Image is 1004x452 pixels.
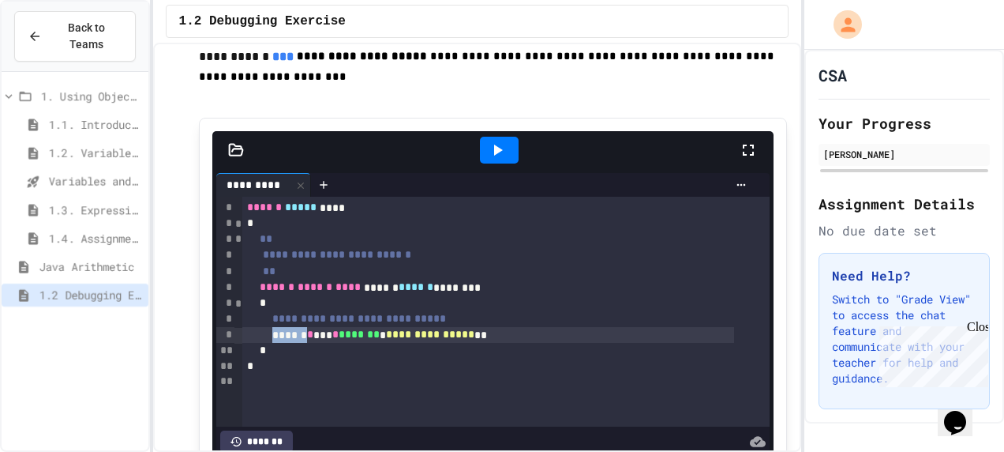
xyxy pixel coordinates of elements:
[938,389,988,436] iframe: chat widget
[49,145,142,161] span: 1.2. Variables and Data Types
[39,258,142,275] span: Java Arithmetic
[819,64,847,86] h1: CSA
[832,292,976,386] p: Switch to "Grade View" to access the chat feature and communicate with your teacher for help and ...
[823,147,985,161] div: [PERSON_NAME]
[49,173,142,190] span: Variables and Data Types - Quiz
[49,230,142,247] span: 1.4. Assignment and Input
[819,112,990,134] h2: Your Progress
[832,266,976,285] h3: Need Help?
[817,6,866,43] div: My Account
[14,11,136,62] button: Back to Teams
[6,6,109,100] div: Chat with us now!Close
[819,221,990,240] div: No due date set
[51,20,122,53] span: Back to Teams
[49,202,142,218] span: 1.3. Expressions and Output [New]
[49,116,142,133] span: 1.1. Introduction to Algorithms, Programming, and Compilers
[41,88,142,104] span: 1. Using Objects and Methods
[819,193,990,215] h2: Assignment Details
[179,12,346,31] span: 1.2 Debugging Exercise
[39,287,142,303] span: 1.2 Debugging Exercise
[873,320,988,387] iframe: chat widget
